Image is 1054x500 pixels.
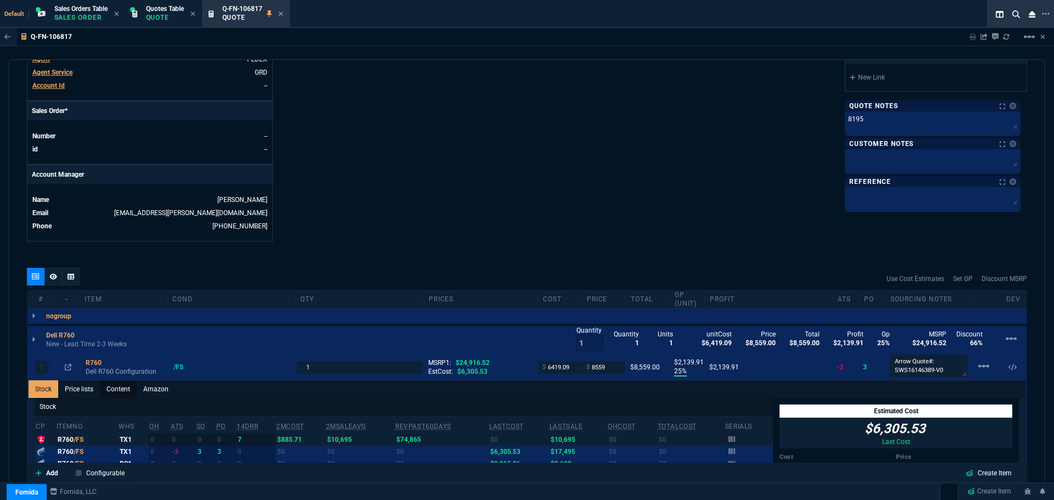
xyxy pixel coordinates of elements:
span: $ [586,363,590,372]
div: MSRP1: [428,358,533,367]
nx-icon: Close Tab [278,10,283,19]
div: GP (unit) [670,290,705,308]
span: /FS [74,436,83,443]
div: $8,559.00 [630,363,665,372]
a: Hide Workbench [1040,32,1045,41]
p: $2,139.91 [674,358,700,367]
td: $9,690 [549,458,607,470]
a: Amazon [137,380,175,398]
nx-icon: Open New Tab [1042,9,1050,19]
span: Email [32,209,48,217]
span: $24,916.52 [456,359,490,367]
th: Serials [725,418,773,433]
nx-icon: Open In Opposite Panel [65,363,71,371]
abbr: Total units in inventory. [149,423,159,430]
div: R760 [86,358,164,367]
td: $0 [657,433,725,445]
td: $0 [607,433,657,445]
p: Last Cost [865,437,928,446]
a: [PERSON_NAME] [217,196,267,204]
p: 25% [674,367,687,377]
td: 0 [149,458,170,470]
tr: undefined [32,80,268,91]
nx-icon: Close Workbench [1024,8,1040,21]
a: GRD [255,69,267,76]
abbr: The last purchase cost from PO Order [489,423,524,430]
a: Stock [29,380,58,398]
a: Discount MSRP [982,274,1027,284]
tr: undefined [32,221,268,232]
td: $0 [395,458,489,470]
div: cond [168,295,296,304]
td: 0 [170,458,195,470]
a: [EMAIL_ADDRESS][PERSON_NAME][DOMAIN_NAME] [114,209,267,217]
td: $74,865 [395,433,489,445]
a: 714-586-5495 [212,222,267,230]
td: $0 [607,446,657,458]
div: ATS [833,295,860,304]
p: Quote [222,13,262,22]
td: 0 [170,433,195,445]
td: 0 [149,433,170,445]
a: New Link [850,72,1022,82]
td: $0 [395,446,489,458]
td: $10,695 [549,433,607,445]
abbr: Avg cost of all PO invoices for 2 months [276,423,304,430]
td: $0 [276,458,325,470]
abbr: Total units on open Purchase Orders [216,423,226,430]
nx-icon: Search [1008,8,1024,21]
p: nogroup [46,312,71,321]
div: dev [1000,295,1027,304]
tr: undefined [32,131,268,142]
tr: undefined [32,194,268,205]
span: /FS [74,448,83,456]
p: Configurable [86,468,125,478]
span: Agent Service [32,69,72,76]
mat-icon: Example home icon [1023,30,1036,43]
span: -3 [837,363,843,371]
span: Account Id [32,82,65,89]
td: TX1 [118,446,149,458]
nx-icon: Close Tab [190,10,195,19]
div: $2,139.91 [709,363,827,372]
td: -3 [170,446,195,458]
div: Profit [705,295,833,304]
p: $6,305.53 [865,420,926,437]
td: 7 [236,433,276,445]
p: Quote [146,13,184,22]
div: R760 [58,447,116,456]
td: 0 [216,433,237,445]
span: /FS [74,460,83,468]
p: Customer Notes [849,139,913,148]
a: msbcCompanyName [47,487,100,497]
a: Price lists [58,380,100,398]
abbr: Total revenue past 60 days [395,423,451,430]
td: 3 [196,446,216,458]
div: price [582,295,626,304]
span: id [32,145,38,153]
abbr: Total units in inventory => minus on SO => plus on PO [171,423,183,430]
mat-icon: Example home icon [977,359,990,373]
p: Quantity [576,326,603,335]
td: $0 [326,458,395,470]
div: Estimated Cost [780,405,1012,418]
p: Sales Order* [27,102,272,120]
th: WHS [118,418,149,433]
p: Dell R760 Configuration [86,367,164,376]
div: PO [860,295,886,304]
a: Set GP [953,274,973,284]
p: Q-FN-106817 [31,32,72,41]
span: Agent [32,55,50,63]
div: R760 [58,435,116,444]
tr: undefined [32,144,268,155]
div: /FS [173,363,194,372]
span: Sales Orders Table [54,5,108,13]
span: $ [542,363,546,372]
div: cost [539,295,582,304]
td: $0 [657,458,725,470]
td: 0 [149,446,170,458]
div: R760 [58,459,116,468]
td: $10,695 [326,433,395,445]
span: Name [32,196,49,204]
p: Account Manager [27,165,272,184]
